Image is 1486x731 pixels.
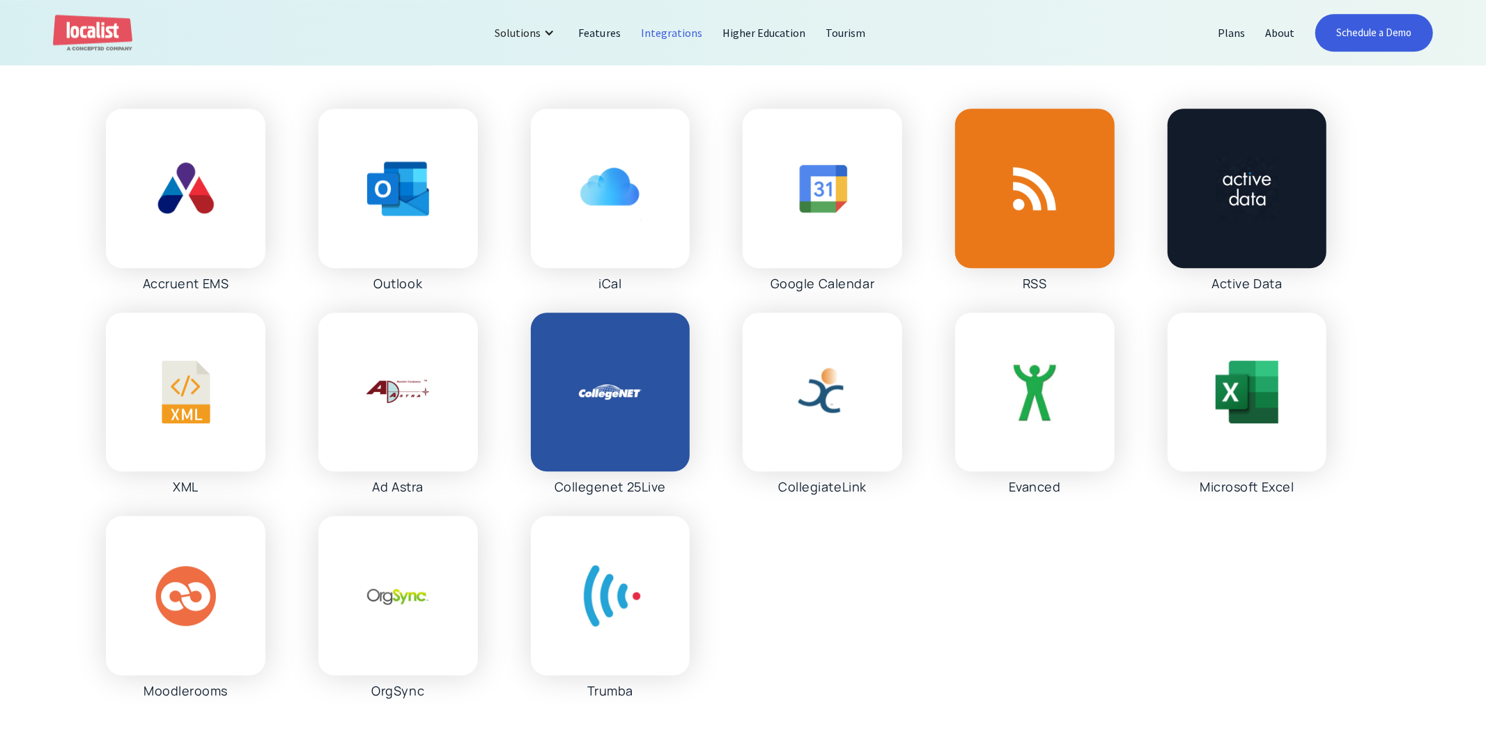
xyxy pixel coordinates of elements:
a: home [53,15,132,52]
a: Plans [1208,16,1255,49]
a: Tourism [816,16,876,49]
div: Google Calendar [771,275,874,292]
div: Evanced [1009,478,1061,495]
div: Accruent EMS [143,275,229,292]
div: Collegenet 25Live [555,478,666,495]
a: Schedule a Demo [1315,14,1433,52]
div: Microsoft Excel [1200,478,1294,495]
div: OrgSync [371,682,424,699]
div: XML [173,478,199,495]
div: Solutions [484,16,568,49]
a: About [1255,16,1305,49]
a: Integrations [631,16,713,49]
div: Active Data [1212,275,1282,292]
div: iCal [598,275,621,292]
div: RSS [1023,275,1047,292]
div: Moodlerooms [144,682,228,699]
a: Higher Education [713,16,816,49]
div: Ad Astra [373,478,424,495]
div: CollegiateLink [778,478,867,495]
a: Features [569,16,631,49]
div: Trumba [587,682,633,699]
div: Outlook [373,275,422,292]
div: Solutions [495,24,541,41]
